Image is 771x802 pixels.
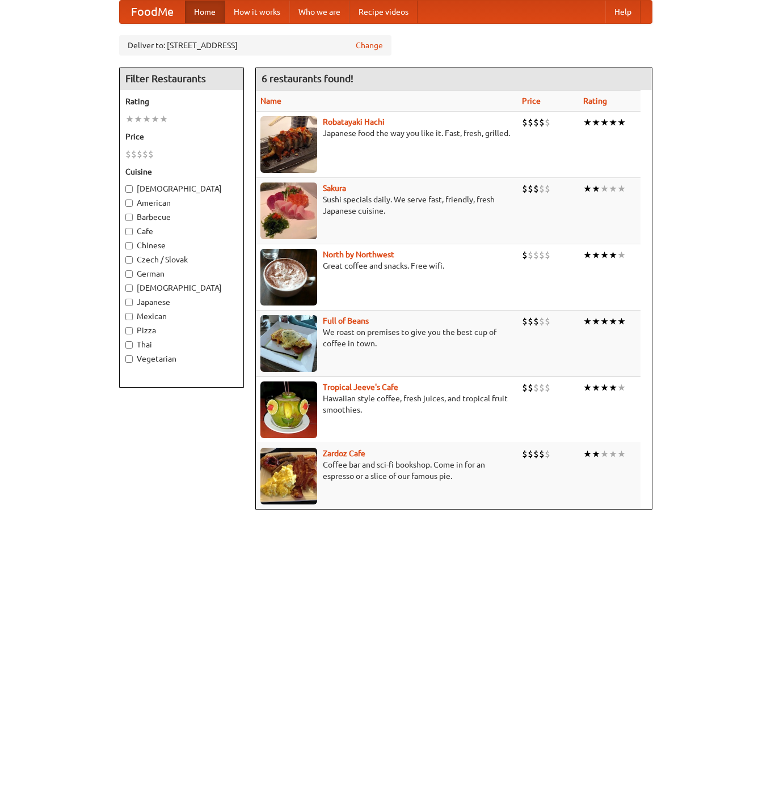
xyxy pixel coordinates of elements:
li: ★ [134,113,142,125]
input: [DEMOGRAPHIC_DATA] [125,185,133,193]
label: Chinese [125,240,238,251]
p: Sushi specials daily. We serve fast, friendly, fresh Japanese cuisine. [260,194,513,217]
label: Vegetarian [125,353,238,364]
li: $ [131,148,137,160]
li: $ [539,116,545,129]
input: Barbecue [125,214,133,221]
li: ★ [609,448,617,460]
li: ★ [592,448,600,460]
li: ★ [609,116,617,129]
img: jeeves.jpg [260,381,317,438]
li: ★ [609,381,617,394]
a: Zardoz Cafe [323,449,365,458]
input: Mexican [125,313,133,320]
a: How it works [225,1,289,23]
li: ★ [617,381,626,394]
label: Japanese [125,296,238,308]
li: ★ [600,448,609,460]
li: $ [539,183,545,195]
li: ★ [609,315,617,328]
h4: Filter Restaurants [120,67,243,90]
li: $ [528,183,533,195]
a: Sakura [323,184,346,193]
img: beans.jpg [260,315,317,372]
li: $ [545,249,550,261]
li: ★ [617,183,626,195]
li: $ [522,116,528,129]
p: Great coffee and snacks. Free wifi. [260,260,513,271]
li: $ [545,116,550,129]
li: ★ [583,249,592,261]
li: $ [522,381,528,394]
a: Change [356,40,383,51]
a: Price [522,96,541,105]
p: Coffee bar and sci-fi bookshop. Come in for an espresso or a slice of our famous pie. [260,459,513,482]
li: ★ [583,183,592,195]
li: ★ [600,116,609,129]
li: $ [528,116,533,129]
li: ★ [600,249,609,261]
label: Czech / Slovak [125,254,238,265]
input: Cafe [125,228,133,235]
li: ★ [125,113,134,125]
b: Tropical Jeeve's Cafe [323,383,398,392]
input: Pizza [125,327,133,334]
li: ★ [151,113,159,125]
li: $ [137,148,142,160]
li: $ [142,148,148,160]
li: $ [533,183,539,195]
li: ★ [592,116,600,129]
li: ★ [617,116,626,129]
img: zardoz.jpg [260,448,317,504]
li: ★ [609,183,617,195]
h5: Cuisine [125,166,238,177]
li: ★ [600,381,609,394]
a: Recipe videos [349,1,418,23]
li: $ [522,249,528,261]
li: $ [533,315,539,328]
a: Who we are [289,1,349,23]
input: Vegetarian [125,355,133,363]
li: $ [545,315,550,328]
li: $ [533,249,539,261]
li: ★ [609,249,617,261]
input: Chinese [125,242,133,249]
li: ★ [617,448,626,460]
li: $ [148,148,154,160]
li: $ [533,448,539,460]
label: [DEMOGRAPHIC_DATA] [125,282,238,294]
li: $ [528,249,533,261]
a: Full of Beans [323,316,369,325]
li: $ [539,448,545,460]
li: ★ [159,113,168,125]
li: ★ [583,116,592,129]
a: Help [605,1,641,23]
li: ★ [617,249,626,261]
li: ★ [583,448,592,460]
p: Japanese food the way you like it. Fast, fresh, grilled. [260,128,513,139]
a: FoodMe [120,1,185,23]
h5: Price [125,131,238,142]
input: [DEMOGRAPHIC_DATA] [125,285,133,292]
li: $ [533,116,539,129]
li: ★ [583,381,592,394]
label: [DEMOGRAPHIC_DATA] [125,183,238,194]
li: $ [522,448,528,460]
label: German [125,268,238,279]
p: We roast on premises to give you the best cup of coffee in town. [260,326,513,349]
a: Robatayaki Hachi [323,117,385,126]
input: Thai [125,341,133,349]
input: Czech / Slovak [125,256,133,264]
li: ★ [592,183,600,195]
input: German [125,270,133,278]
li: $ [545,381,550,394]
li: $ [533,381,539,394]
a: North by Northwest [323,250,394,259]
li: ★ [600,315,609,328]
li: $ [528,448,533,460]
p: Hawaiian style coffee, fresh juices, and tropical fruit smoothies. [260,393,513,415]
